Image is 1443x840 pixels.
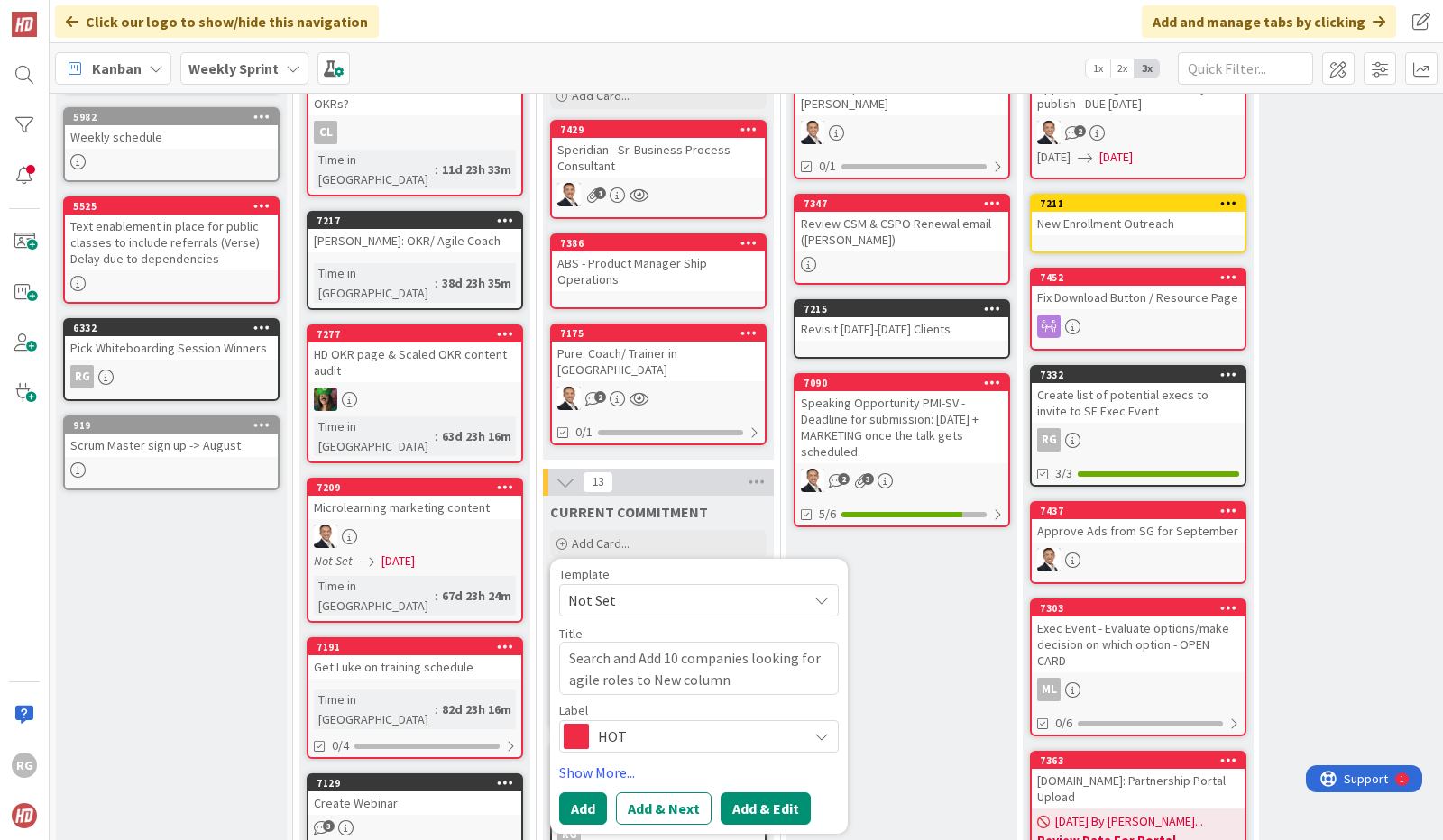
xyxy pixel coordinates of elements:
div: [PERSON_NAME]: OKR/ Agile Coach [308,229,521,252]
div: 7191Get Luke on training schedule [308,639,521,679]
div: 7191 [308,639,521,655]
div: 7129 [317,777,521,790]
div: 7211 [1032,196,1245,212]
span: HOT [598,724,798,749]
div: Pick Whiteboarding Session Winners [65,336,278,360]
div: 7215 [795,301,1008,317]
div: 7211 [1040,197,1245,210]
div: 63d 23h 16m [437,426,516,446]
div: 7347 [795,196,1008,212]
a: 6332Pick Whiteboarding Session WinnersRG [63,318,280,401]
a: 7332Create list of potential execs to invite to SF Exec EventRG3/3 [1030,365,1246,487]
div: 919Scrum Master sign up -> August [65,417,278,457]
div: CL [314,121,337,144]
span: [DATE] [381,552,415,571]
div: 7452Fix Download Button / Resource Page [1032,269,1245,309]
div: 7217 [317,215,521,227]
div: Microlearning marketing content [308,496,521,519]
span: : [435,699,437,719]
div: SL [308,388,521,411]
div: Decide MCL next class - Product? OKRs? [308,76,521,115]
div: 7175 [552,325,765,342]
div: Approve 3 blogs for SG so they can publish - DUE [DATE] [1032,76,1245,115]
div: 7429 [552,122,765,138]
div: 7175 [560,327,765,340]
div: 7209 [317,481,521,494]
div: ML [1032,678,1245,701]
div: SL [552,387,765,410]
div: 7437Approve Ads from SG for September [1032,503,1245,543]
div: 7332 [1032,367,1245,383]
div: 7452 [1040,271,1245,284]
div: Get Luke on training schedule [308,655,521,679]
div: CL [308,121,521,144]
a: Decide MCL next class - Product? OKRs?CLTime in [GEOGRAPHIC_DATA]:11d 23h 33m [307,58,523,196]
div: Webinar questions for [PERSON_NAME] [795,76,1008,115]
div: 919 [73,419,278,432]
a: 7277HD OKR page & Scaled OKR content auditSLTime in [GEOGRAPHIC_DATA]:63d 23h 16m [307,324,523,463]
div: 7129 [308,775,521,791]
span: Not Set [568,589,794,612]
span: 0/4 [332,736,349,755]
div: 7429Speridian - Sr. Business Process Consultant [552,122,765,178]
a: 7090Speaking Opportunity PMI-SV - Deadline for submission: [DATE] + MARKETING once the talk gets ... [794,373,1010,527]
div: 7175Pure: Coach/ Trainer in [GEOGRAPHIC_DATA] [552,325,765,381]
span: Kanban [92,58,142,79]
span: [DATE] [1099,148,1133,167]
img: SL [1037,121,1061,144]
div: SL [308,525,521,548]
div: 7386 [560,237,765,250]
div: 7332Create list of potential execs to invite to SF Exec Event [1032,367,1245,423]
div: 7386 [552,235,765,251]
span: Label [559,704,588,717]
img: SL [1037,548,1061,571]
div: 7303 [1032,600,1245,616]
div: Time in [GEOGRAPHIC_DATA] [314,263,435,303]
input: Quick Filter... [1178,52,1313,85]
div: RG [12,753,37,778]
div: 7347 [804,197,1008,210]
div: New Enrollment Outreach [1032,212,1245,235]
div: 7277HD OKR page & Scaled OKR content audit [308,326,521,382]
div: RG [65,365,278,388]
div: 7452 [1032,269,1245,286]
div: 7129Create Webinar [308,775,521,815]
div: 7191 [317,641,521,653]
div: Click our logo to show/hide this navigation [55,5,379,38]
span: 0/6 [1055,714,1072,733]
div: RG [1037,428,1061,452]
span: Template [559,568,610,580]
span: 3x [1135,59,1159,78]
a: 7303Exec Event - Evaluate options/make decision on which option - OPEN CARDML0/6 [1030,598,1246,736]
div: Time in [GEOGRAPHIC_DATA] [314,416,435,456]
div: Approve Ads from SG for September [1032,519,1245,543]
div: Add and manage tabs by clicking [1142,5,1396,38]
div: 7429 [560,123,765,136]
a: 7217[PERSON_NAME]: OKR/ Agile CoachTime in [GEOGRAPHIC_DATA]:38d 23h 35m [307,211,523,310]
span: : [435,160,437,179]
div: 7217[PERSON_NAME]: OKR/ Agile Coach [308,213,521,252]
button: Add & Edit [721,792,811,825]
span: [DATE] By [PERSON_NAME]... [1055,812,1203,831]
div: 67d 23h 24m [437,586,516,606]
div: Create list of potential execs to invite to SF Exec Event [1032,383,1245,423]
div: 1 [94,7,98,22]
div: 7277 [317,328,521,341]
div: 11d 23h 33m [437,160,516,179]
b: Weekly Sprint [188,59,279,78]
span: : [435,426,437,446]
div: Fix Download Button / Resource Page [1032,286,1245,309]
span: Support [38,3,82,24]
span: 1 [594,187,606,199]
div: 5982 [73,111,278,123]
a: 7215Revisit [DATE]-[DATE] Clients [794,299,1010,359]
div: 919 [65,417,278,434]
a: 7211New Enrollment Outreach [1030,194,1246,253]
a: 7429Speridian - Sr. Business Process ConsultantSL [550,120,767,219]
div: 5982 [65,109,278,125]
div: 5525Text enablement in place for public classes to include referrals (Verse) Delay due to depende... [65,198,278,270]
span: : [435,273,437,293]
div: 5982Weekly schedule [65,109,278,149]
div: 7090 [804,377,1008,389]
div: 7437 [1040,505,1245,517]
